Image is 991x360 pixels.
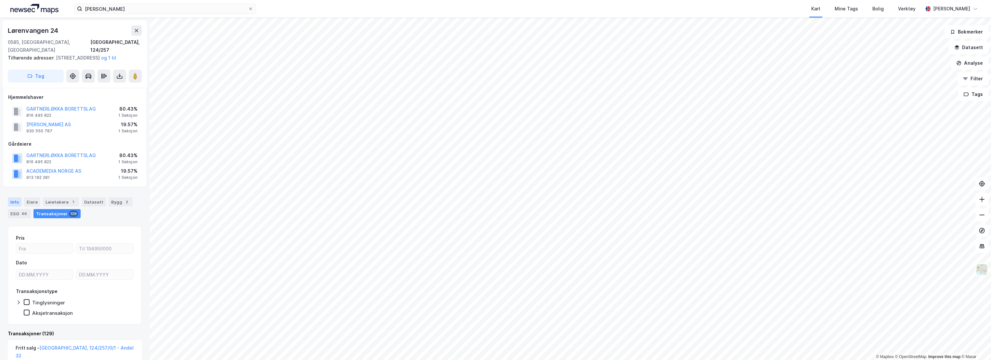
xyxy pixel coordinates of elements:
iframe: Chat Widget [958,329,991,360]
div: 1 Seksjon [118,113,137,118]
div: ESG [8,209,31,218]
div: Verktøy [898,5,916,13]
div: Transaksjonstype [16,287,58,295]
div: [STREET_ADDRESS] [8,54,137,62]
div: 19.57% [118,121,137,128]
div: 2 [124,199,130,205]
div: Info [8,197,21,207]
div: 0585, [GEOGRAPHIC_DATA], [GEOGRAPHIC_DATA] [8,38,90,54]
a: [GEOGRAPHIC_DATA], 124/257/0/1 - Andel 32 [16,345,134,358]
div: Datasett [82,197,106,207]
button: Datasett [949,41,988,54]
div: Transaksjoner (129) [8,330,142,338]
div: 913 192 281 [26,175,50,180]
div: 66 [20,210,28,217]
a: OpenStreetMap [895,354,927,359]
div: Bolig [872,5,884,13]
input: DD.MM.YYYY [16,270,73,279]
div: Dato [16,259,27,267]
div: 80.43% [118,152,137,159]
div: 1 [70,199,76,205]
div: Hjemmelshaver [8,93,141,101]
input: Fra [16,244,73,253]
div: 816 495 822 [26,159,51,165]
div: Mine Tags [835,5,858,13]
a: Improve this map [928,354,960,359]
button: Filter [957,72,988,85]
button: Tag [8,70,64,83]
div: Kart [811,5,820,13]
div: 80.43% [118,105,137,113]
div: 19.57% [118,167,137,175]
div: [PERSON_NAME] [933,5,970,13]
input: DD.MM.YYYY [76,270,133,279]
button: Bokmerker [945,25,988,38]
img: logo.a4113a55bc3d86da70a041830d287a7e.svg [10,4,59,14]
div: Kontrollprogram for chat [958,329,991,360]
div: [GEOGRAPHIC_DATA], 124/257 [90,38,142,54]
img: Z [976,263,988,276]
div: Lørenvangen 24 [8,25,59,36]
div: 816 495 822 [26,113,51,118]
div: Gårdeiere [8,140,141,148]
input: Søk på adresse, matrikkel, gårdeiere, leietakere eller personer [82,4,248,14]
div: 1 Seksjon [118,175,137,180]
div: Leietakere [43,197,79,207]
div: Pris [16,234,25,242]
div: Eiere [24,197,40,207]
div: Tinglysninger [32,300,65,306]
input: Til 194950000 [76,244,133,253]
div: Bygg [109,197,133,207]
div: Aksjetransaksjon [32,310,73,316]
button: Analyse [951,57,988,70]
button: Tags [958,88,988,101]
div: 129 [69,210,78,217]
div: Transaksjoner [33,209,81,218]
div: 1 Seksjon [118,128,137,134]
a: Mapbox [876,354,894,359]
div: 930 550 787 [26,128,52,134]
div: 1 Seksjon [118,159,137,165]
span: Tilhørende adresser: [8,55,56,60]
